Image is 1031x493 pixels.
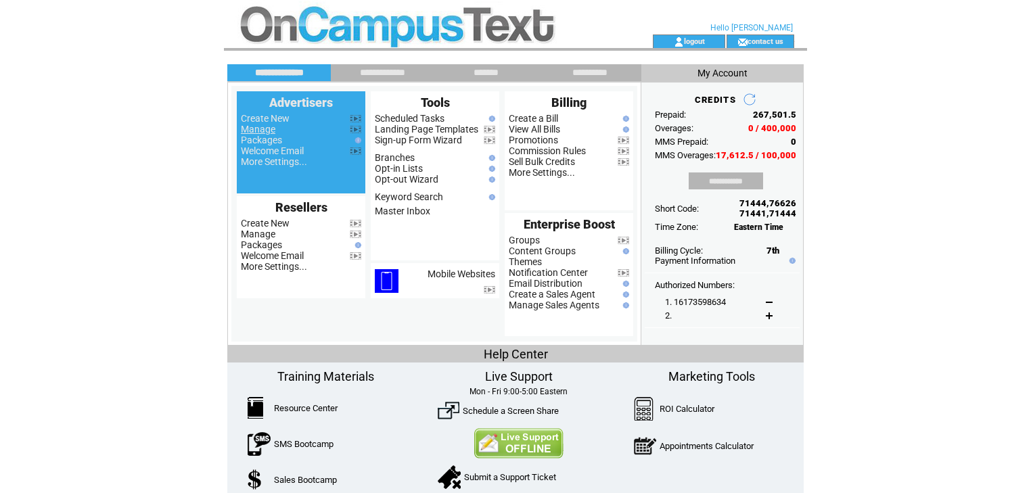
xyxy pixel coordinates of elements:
img: video.png [350,231,361,238]
img: video.png [350,126,361,133]
span: 0 / 400,000 [748,123,796,133]
span: 7th [766,245,779,256]
span: Training Materials [277,369,374,383]
a: Resource Center [274,403,338,413]
a: Branches [375,152,415,163]
a: Packages [241,135,282,145]
span: 1. 16173598634 [665,297,726,307]
a: Themes [509,256,542,267]
img: video.png [484,126,495,133]
a: Master Inbox [375,206,430,216]
img: SMSBootcamp.png [248,432,271,456]
a: Welcome Email [241,145,304,156]
img: video.png [618,137,629,144]
a: Mobile Websites [428,268,495,279]
img: Contact Us [474,428,564,459]
a: Payment Information [655,256,735,266]
a: More Settings... [241,156,307,167]
a: Welcome Email [241,250,304,261]
a: contact us [748,37,783,45]
span: MMS Prepaid: [655,137,708,147]
img: video.png [350,252,361,260]
span: 71444,76626 71441,71444 [739,198,796,218]
span: My Account [697,68,748,78]
a: Create a Sales Agent [509,289,595,300]
a: Manage Sales Agents [509,300,599,310]
img: help.gif [620,248,629,254]
span: 17,612.5 / 100,000 [716,150,796,160]
a: Scheduled Tasks [375,113,444,124]
a: Manage [241,229,275,239]
span: CREDITS [695,95,736,105]
span: Billing [551,95,587,110]
img: video.png [618,237,629,244]
img: help.gif [620,116,629,122]
a: ROI Calculator [660,404,714,414]
img: SupportTicket.png [438,465,461,489]
a: Appointments Calculator [660,441,754,451]
span: Time Zone: [655,222,698,232]
a: Sign-up Form Wizard [375,135,462,145]
a: Landing Page Templates [375,124,478,135]
img: help.gif [352,137,361,143]
span: Hello [PERSON_NAME] [710,23,793,32]
img: help.gif [352,242,361,248]
a: Create New [241,113,290,124]
img: help.gif [620,126,629,133]
a: Opt-in Lists [375,163,423,174]
span: 2. [665,310,672,321]
span: Short Code: [655,204,699,214]
a: Groups [509,235,540,245]
img: AppointmentCalc.png [634,434,656,458]
a: Sell Bulk Credits [509,156,575,167]
img: video.png [618,158,629,166]
a: Create a Bill [509,113,558,124]
img: help.gif [786,258,796,264]
a: Commission Rules [509,145,586,156]
span: Help Center [484,347,548,361]
img: help.gif [620,281,629,287]
span: Advertisers [269,95,333,110]
img: help.gif [486,177,495,183]
span: Tools [421,95,450,110]
img: help.gif [486,116,495,122]
span: Overages: [655,123,693,133]
span: 0 [791,137,796,147]
span: MMS Overages: [655,150,716,160]
img: mobile-websites.png [375,269,398,293]
img: video.png [350,147,361,155]
img: video.png [350,220,361,227]
a: logout [684,37,705,45]
a: Keyword Search [375,191,443,202]
a: Schedule a Screen Share [463,406,559,416]
img: ResourceCenter.png [248,397,263,419]
a: Create New [241,218,290,229]
a: More Settings... [241,261,307,272]
img: help.gif [486,194,495,200]
img: video.png [618,147,629,155]
a: Email Distribution [509,278,582,289]
span: Eastern Time [734,222,783,232]
span: Enterprise Boost [524,217,615,231]
a: Packages [241,239,282,250]
img: contact_us_icon.gif [737,37,748,47]
a: View All Bills [509,124,560,135]
a: Notification Center [509,267,588,278]
img: Calculator.png [634,397,654,421]
img: video.png [484,137,495,144]
span: Resellers [275,200,327,214]
img: ScreenShare.png [438,400,459,421]
img: video.png [350,115,361,122]
img: account_icon.gif [674,37,684,47]
a: Content Groups [509,245,576,256]
a: SMS Bootcamp [274,439,334,449]
img: video.png [618,269,629,277]
a: Manage [241,124,275,135]
span: Marketing Tools [668,369,755,383]
span: Prepaid: [655,110,686,120]
span: Billing Cycle: [655,245,703,256]
img: SalesBootcamp.png [248,469,263,490]
img: help.gif [486,155,495,161]
img: help.gif [486,166,495,172]
img: help.gif [620,302,629,308]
